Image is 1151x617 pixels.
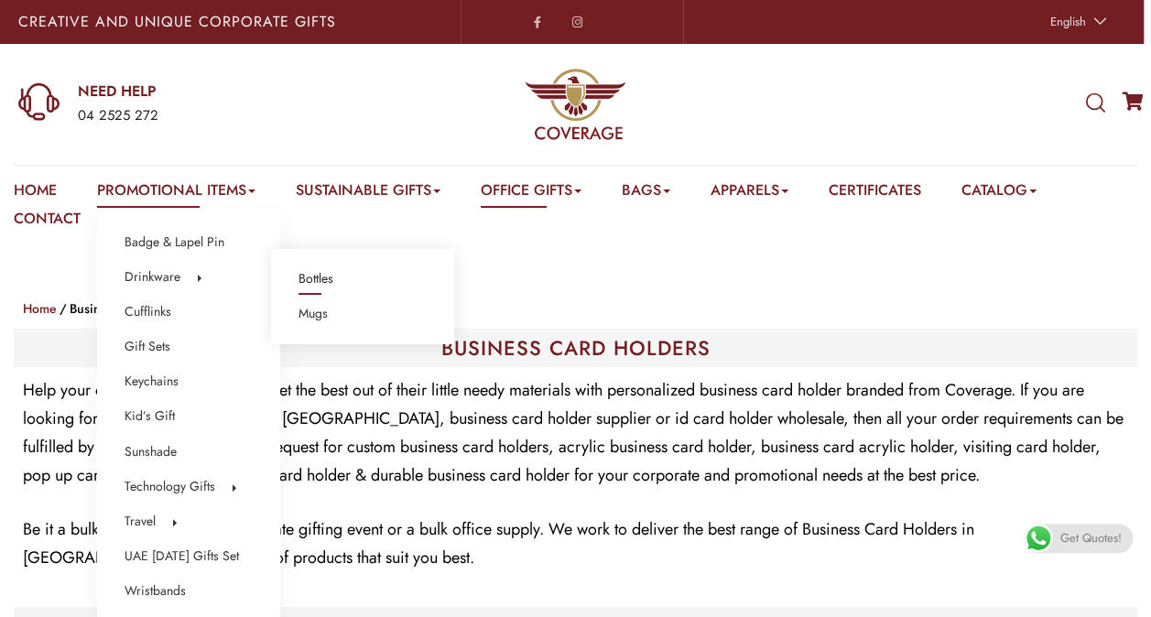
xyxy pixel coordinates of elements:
span: Get Quotes! [1060,524,1122,553]
a: Catalog [961,179,1037,208]
p: Be it a bulk requirement for a corporate gifting event or a bulk office supply. We work to delive... [23,515,1128,572]
a: Sustainable Gifts [296,179,440,208]
a: Contact [14,208,81,236]
a: Travel [125,510,156,534]
p: Help your colleagues or employees get the best out of their little needy materials with personali... [23,376,1128,490]
a: Certificates [829,179,921,208]
a: Keychains [125,370,179,394]
a: Office Gifts [481,179,581,208]
a: Kid’s Gift [125,405,175,428]
a: English [1040,9,1111,35]
a: Gift Sets [125,335,170,359]
a: Promotional Items [97,179,255,208]
a: Mugs [299,302,328,326]
div: 04 2525 272 [78,104,375,128]
a: Home [23,299,57,318]
a: Drinkware [125,265,180,289]
a: NEED HELP [78,81,375,102]
h1: BUSINESS CARD HOLDERS​ [23,338,1128,358]
a: Wristbands [125,579,186,603]
a: Apparels [711,179,788,208]
a: UAE [DATE] Gifts Set [125,545,239,568]
a: Bags [622,179,670,208]
a: Bottles [299,267,333,291]
span: English [1049,13,1085,30]
p: Creative and Unique Corporate Gifts [18,15,451,29]
a: Home [14,179,57,208]
a: Badge & Lapel Pin [125,231,224,254]
a: Technology Gifts [125,475,215,499]
a: Cufflinks [125,300,171,324]
li: Business Card Holders [57,298,198,319]
a: Sunshade [125,440,177,464]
